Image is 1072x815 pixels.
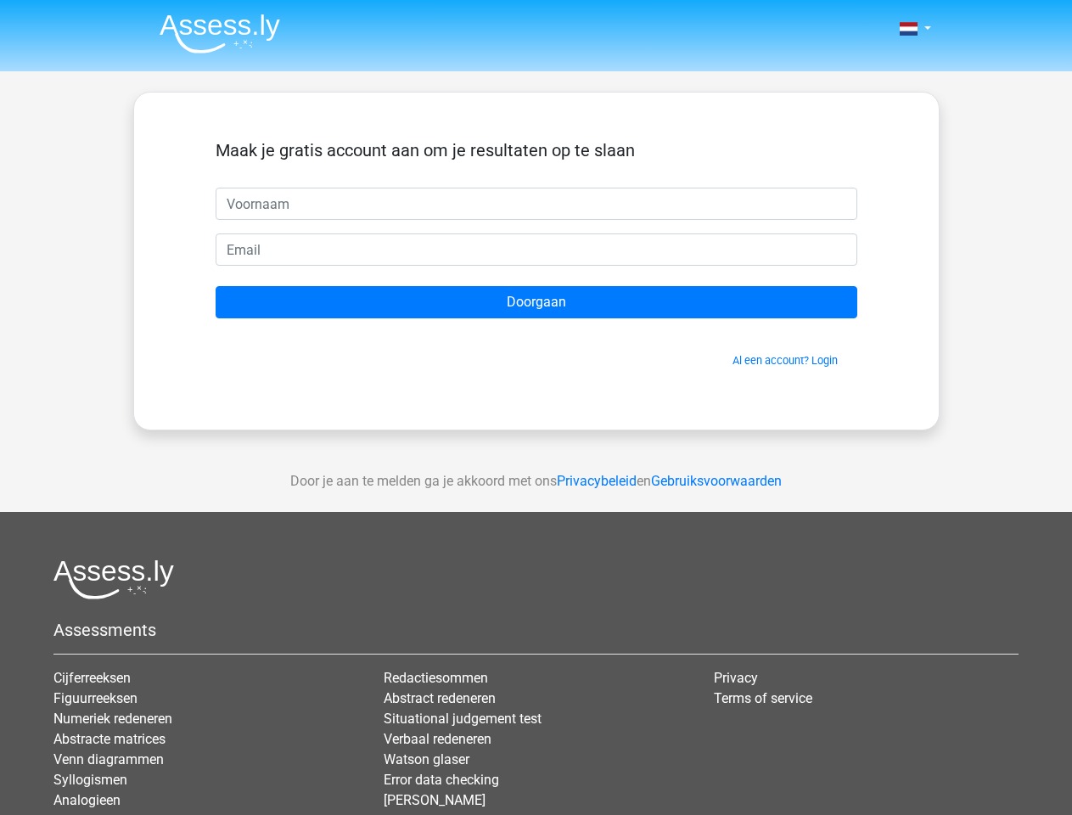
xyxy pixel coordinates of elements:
[53,731,166,747] a: Abstracte matrices
[384,751,469,767] a: Watson glaser
[53,772,127,788] a: Syllogismen
[384,670,488,686] a: Redactiesommen
[651,473,782,489] a: Gebruiksvoorwaarden
[384,792,485,808] a: [PERSON_NAME]
[160,14,280,53] img: Assessly
[53,751,164,767] a: Venn diagrammen
[384,731,491,747] a: Verbaal redeneren
[714,670,758,686] a: Privacy
[53,792,121,808] a: Analogieen
[216,140,857,160] h5: Maak je gratis account aan om je resultaten op te slaan
[216,188,857,220] input: Voornaam
[53,690,138,706] a: Figuurreeksen
[53,670,131,686] a: Cijferreeksen
[216,286,857,318] input: Doorgaan
[557,473,637,489] a: Privacybeleid
[53,559,174,599] img: Assessly logo
[216,233,857,266] input: Email
[384,772,499,788] a: Error data checking
[53,620,1019,640] h5: Assessments
[53,711,172,727] a: Numeriek redeneren
[732,354,838,367] a: Al een account? Login
[384,690,496,706] a: Abstract redeneren
[384,711,542,727] a: Situational judgement test
[714,690,812,706] a: Terms of service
